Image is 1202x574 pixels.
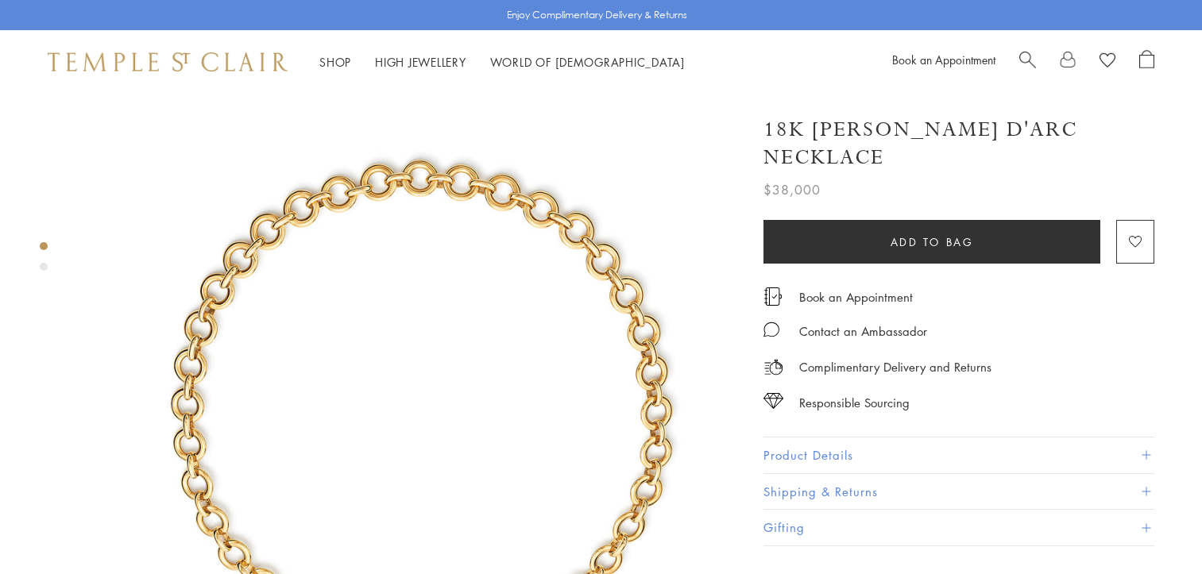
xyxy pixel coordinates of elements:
[375,54,466,70] a: High JewelleryHigh Jewellery
[319,54,351,70] a: ShopShop
[763,322,779,337] img: MessageIcon-01_2.svg
[799,288,913,306] a: Book an Appointment
[1100,50,1115,74] a: View Wishlist
[48,52,288,71] img: Temple St. Clair
[1139,50,1154,74] a: Open Shopping Bag
[763,474,1154,510] button: Shipping & Returns
[763,510,1154,545] button: Gifting
[1019,50,1036,74] a: Search
[763,287,783,306] img: icon_appointment.svg
[763,437,1154,473] button: Product Details
[40,238,48,283] div: Product gallery navigation
[507,7,687,23] p: Enjoy Complimentary Delivery & Returns
[763,220,1100,264] button: Add to bag
[763,116,1154,171] h1: 18K [PERSON_NAME] d'Arc Necklace
[799,322,927,341] div: Contact an Ambassador
[763,393,783,409] img: icon_sourcing.svg
[799,393,910,413] div: Responsible Sourcing
[892,52,995,67] a: Book an Appointment
[319,52,685,72] nav: Main navigation
[763,357,783,377] img: icon_delivery.svg
[490,54,685,70] a: World of [DEMOGRAPHIC_DATA]World of [DEMOGRAPHIC_DATA]
[799,357,991,377] p: Complimentary Delivery and Returns
[763,179,821,200] span: $38,000
[891,233,974,251] span: Add to bag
